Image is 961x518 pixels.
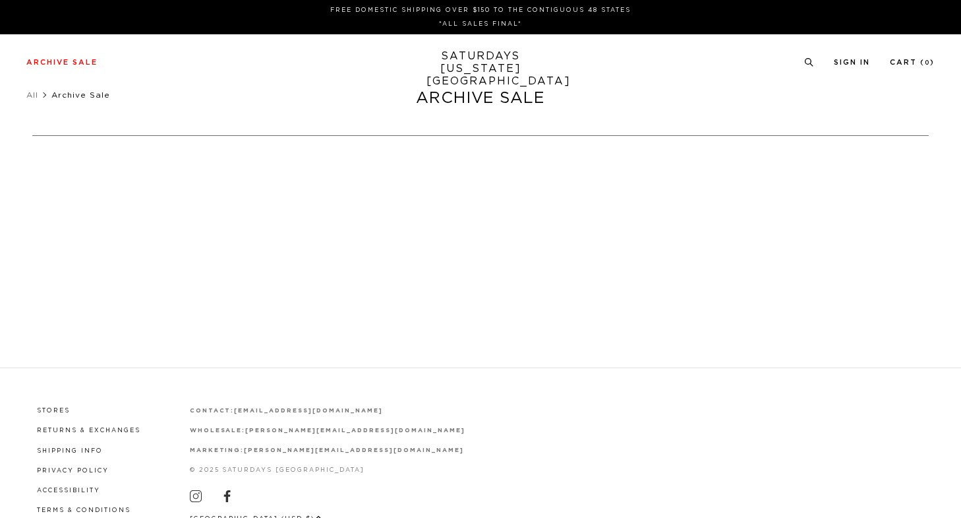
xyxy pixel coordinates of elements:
a: [PERSON_NAME][EMAIL_ADDRESS][DOMAIN_NAME] [245,428,465,434]
a: [EMAIL_ADDRESS][DOMAIN_NAME] [234,408,382,414]
small: 0 [925,60,930,66]
a: All [26,91,38,99]
a: Shipping Info [37,448,103,454]
strong: wholesale: [190,428,246,434]
a: Privacy Policy [37,468,109,474]
a: [PERSON_NAME][EMAIL_ADDRESS][DOMAIN_NAME] [244,447,463,453]
a: Archive Sale [26,59,98,66]
p: FREE DOMESTIC SHIPPING OVER $150 TO THE CONTIGUOUS 48 STATES [32,5,929,15]
a: Sign In [834,59,870,66]
a: Cart (0) [890,59,935,66]
a: Accessibility [37,488,100,494]
a: Returns & Exchanges [37,428,140,434]
a: SATURDAYS[US_STATE][GEOGRAPHIC_DATA] [426,50,535,88]
p: © 2025 Saturdays [GEOGRAPHIC_DATA] [190,465,465,475]
p: *ALL SALES FINAL* [32,19,929,29]
span: Archive Sale [51,91,110,99]
a: Stores [37,408,70,414]
a: Terms & Conditions [37,507,131,513]
strong: contact: [190,408,235,414]
strong: marketing: [190,447,245,453]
